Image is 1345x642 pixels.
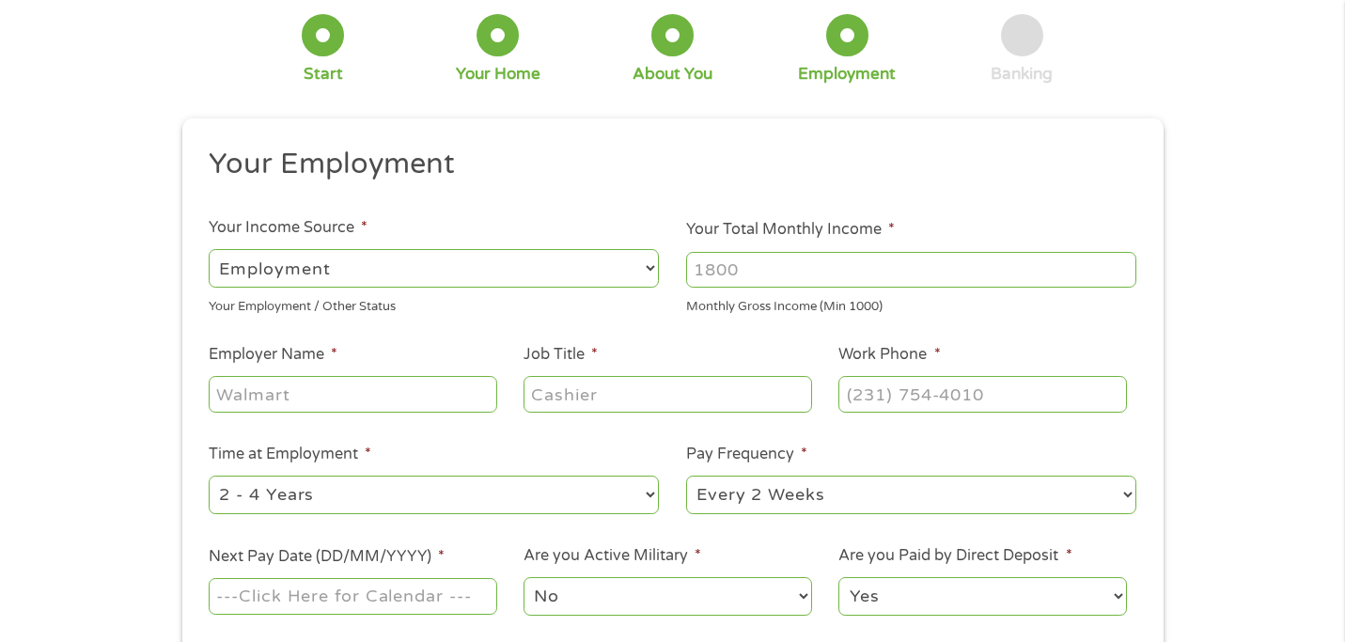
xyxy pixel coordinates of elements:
[686,252,1136,288] input: 1800
[686,291,1136,317] div: Monthly Gross Income (Min 1000)
[209,376,496,412] input: Walmart
[524,376,811,412] input: Cashier
[456,64,540,85] div: Your Home
[524,345,598,365] label: Job Title
[209,547,445,567] label: Next Pay Date (DD/MM/YYYY)
[991,64,1053,85] div: Banking
[209,218,368,238] label: Your Income Source
[209,146,1122,183] h2: Your Employment
[209,291,659,317] div: Your Employment / Other Status
[633,64,712,85] div: About You
[686,445,807,464] label: Pay Frequency
[524,546,701,566] label: Are you Active Military
[304,64,343,85] div: Start
[838,546,1071,566] label: Are you Paid by Direct Deposit
[209,445,371,464] label: Time at Employment
[209,345,337,365] label: Employer Name
[798,64,896,85] div: Employment
[838,376,1126,412] input: (231) 754-4010
[838,345,940,365] label: Work Phone
[686,220,895,240] label: Your Total Monthly Income
[209,578,496,614] input: ---Click Here for Calendar ---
